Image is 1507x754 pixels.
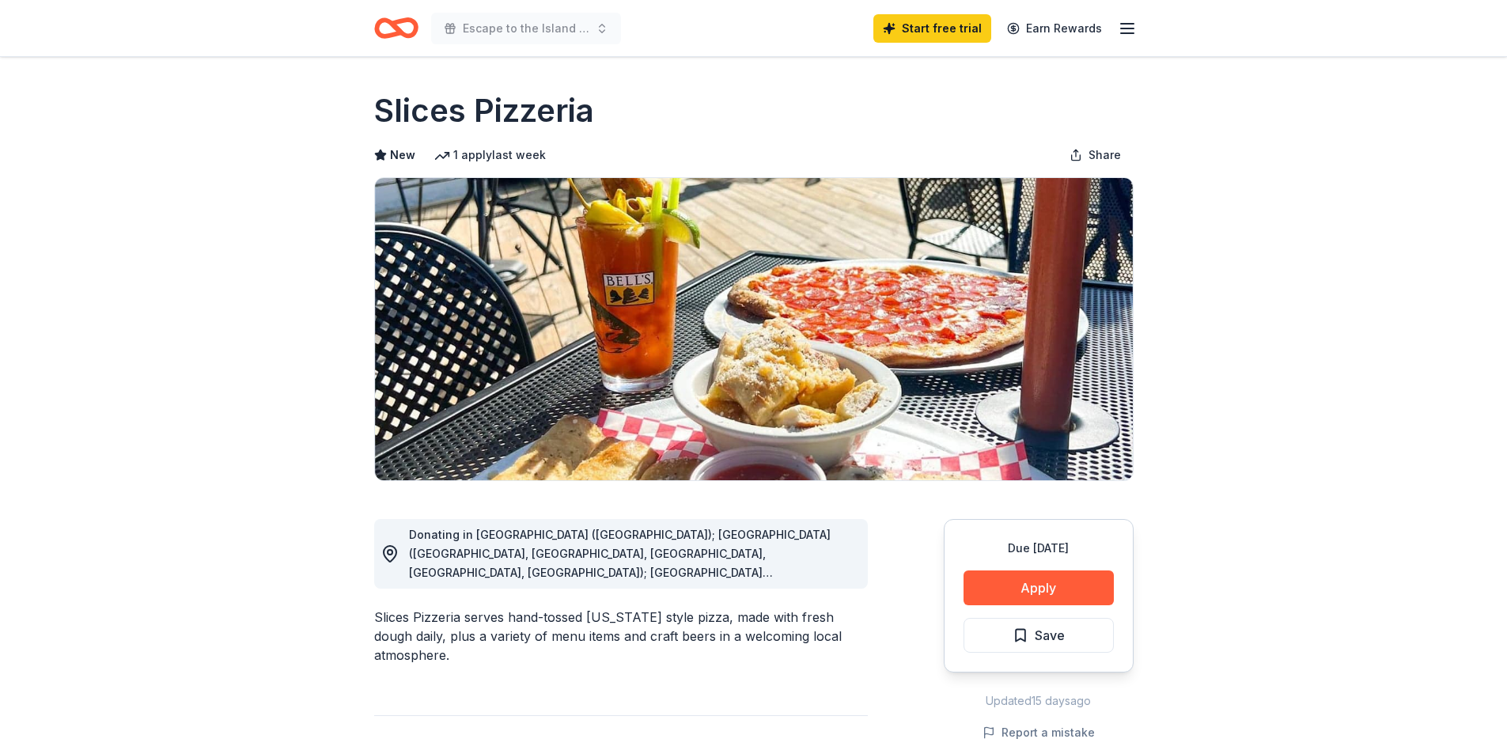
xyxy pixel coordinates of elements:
div: 1 apply last week [434,146,546,165]
div: Updated 15 days ago [944,691,1134,710]
div: Due [DATE] [964,539,1114,558]
button: Apply [964,570,1114,605]
button: Escape to the Island 2026 [431,13,621,44]
span: Save [1035,625,1065,646]
a: Home [374,9,418,47]
h1: Slices Pizzeria [374,89,594,133]
span: Share [1089,146,1121,165]
img: Image for Slices Pizzeria [375,178,1133,480]
span: New [390,146,415,165]
a: Earn Rewards [998,14,1111,43]
button: Save [964,618,1114,653]
button: Share [1057,139,1134,171]
a: Start free trial [873,14,991,43]
div: Slices Pizzeria serves hand-tossed [US_STATE] style pizza, made with fresh dough daily, plus a va... [374,608,868,665]
button: Report a mistake [983,723,1095,742]
span: Escape to the Island 2026 [463,19,589,38]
